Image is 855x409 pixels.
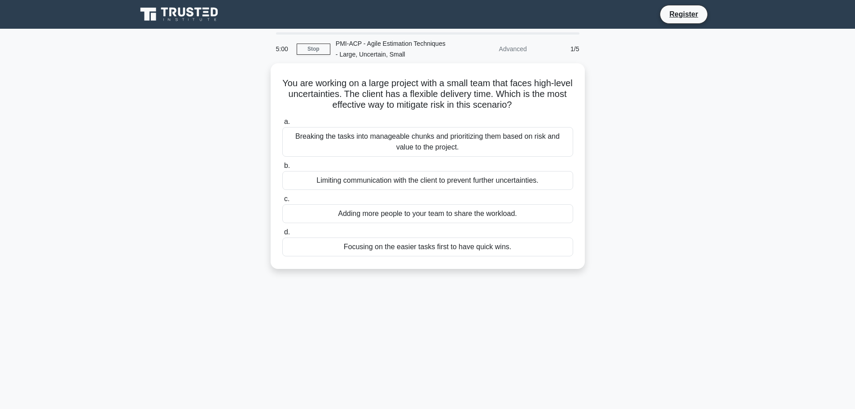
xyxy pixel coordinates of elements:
span: d. [284,228,290,236]
div: 5:00 [271,40,297,58]
div: PMI-ACP - Agile Estimation Techniques - Large, Uncertain, Small [330,35,454,63]
div: Breaking the tasks into manageable chunks and prioritizing them based on risk and value to the pr... [282,127,573,157]
h5: You are working on a large project with a small team that faces high-level uncertainties. The cli... [281,78,574,111]
a: Register [664,9,703,20]
div: Limiting communication with the client to prevent further uncertainties. [282,171,573,190]
a: Stop [297,44,330,55]
span: a. [284,118,290,125]
div: Advanced [454,40,532,58]
span: c. [284,195,289,202]
div: 1/5 [532,40,585,58]
span: b. [284,162,290,169]
div: Focusing on the easier tasks first to have quick wins. [282,237,573,256]
div: Adding more people to your team to share the workload. [282,204,573,223]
